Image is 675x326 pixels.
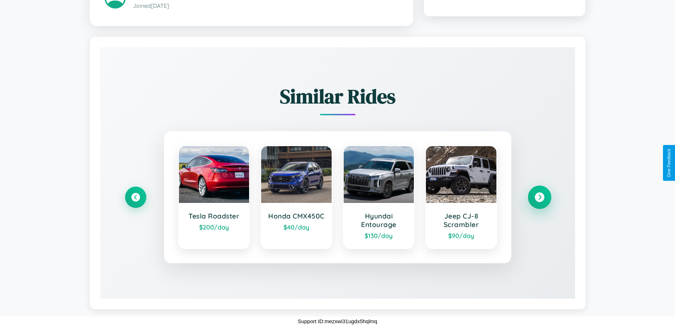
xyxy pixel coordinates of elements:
[425,145,497,249] a: Jeep CJ-8 Scrambler$90/day
[268,212,325,220] h3: Honda CMX450C
[186,223,242,231] div: $ 200 /day
[298,316,377,326] p: Support ID: mezxwi31ugdx5hqlmq
[351,232,407,239] div: $ 130 /day
[178,145,250,249] a: Tesla Roadster$200/day
[343,145,415,249] a: Hyundai Entourage$130/day
[433,212,489,229] h3: Jeep CJ-8 Scrambler
[351,212,407,229] h3: Hyundai Entourage
[260,145,332,249] a: Honda CMX450C$40/day
[133,1,398,11] p: Joined [DATE]
[186,212,242,220] h3: Tesla Roadster
[666,149,671,177] div: Give Feedback
[125,83,550,110] h2: Similar Rides
[268,223,325,231] div: $ 40 /day
[433,232,489,239] div: $ 90 /day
